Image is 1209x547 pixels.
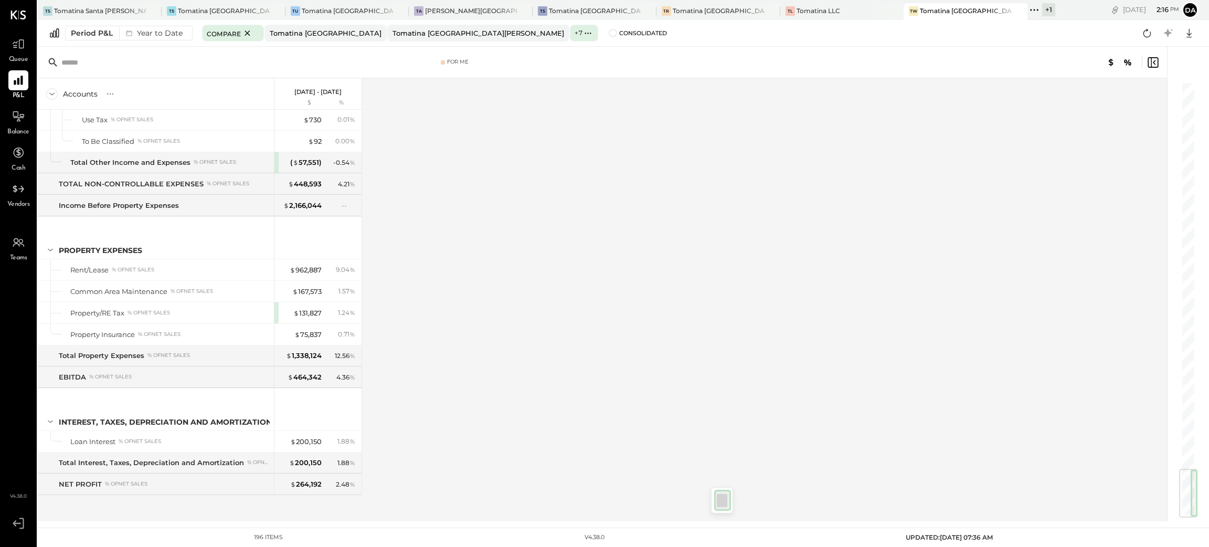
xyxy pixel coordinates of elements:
span: % [349,180,355,188]
div: % of NET SALES [111,116,153,123]
div: -- [342,201,355,210]
div: 0.71 [338,330,355,339]
div: TR [662,6,671,16]
div: % [324,99,358,107]
span: $ [286,351,292,360]
div: TS [43,6,52,16]
button: Tomatina [GEOGRAPHIC_DATA] [264,25,387,41]
a: P&L [1,70,36,101]
span: Queue [9,55,28,65]
span: % [349,136,355,145]
span: $ [308,137,314,145]
div: % of NET SALES [247,459,270,466]
div: [PERSON_NAME][GEOGRAPHIC_DATA] [425,6,517,15]
div: Period P&L [71,28,113,38]
div: % of NET SALES [128,309,170,317]
div: TU [291,6,300,16]
div: TOTAL NON-CONTROLLABLE EXPENSES [59,179,204,189]
div: Property/RE Tax [70,308,124,318]
span: Cash [12,164,25,173]
div: Tomatina [GEOGRAPHIC_DATA] [673,6,765,15]
div: % of NET SALES [138,331,181,338]
button: Tomatina [GEOGRAPHIC_DATA][PERSON_NAME] [387,25,569,41]
span: % [349,351,355,360]
span: $ [283,201,289,209]
div: - 0.54 [333,158,355,167]
div: % of NET SALES [137,138,180,145]
div: 730 [303,115,322,125]
span: $ [288,180,294,188]
div: 200,150 [289,458,322,468]
span: $ [288,373,293,381]
span: $ [290,480,296,488]
div: 92 [308,136,322,146]
div: Tomatina Santa [PERSON_NAME] [54,6,146,15]
span: % [349,458,355,467]
div: Tomatina [GEOGRAPHIC_DATA] [920,6,1012,15]
span: Consolidated [619,29,667,37]
span: % [349,330,355,338]
span: $ [294,330,300,339]
div: copy link [1110,4,1120,15]
div: To Be Classified [82,136,134,146]
div: + 1 [1042,3,1055,16]
div: Property Insurance [70,330,135,340]
a: Queue [1,34,36,65]
div: 962,887 [290,265,322,275]
span: % [349,158,355,166]
div: 1.24 [338,308,355,318]
div: ( 57,551 ) [290,157,322,167]
span: P&L [13,91,25,101]
span: $ [289,458,295,467]
div: 167,573 [292,287,322,297]
div: TS [167,6,176,16]
div: 0.01 [337,115,355,124]
div: Tomatina [GEOGRAPHIC_DATA] [178,6,270,15]
span: $ [292,287,298,296]
div: 0.00 [335,136,355,146]
div: % of NET SALES [207,180,249,187]
a: Balance [1,107,36,137]
div: 12.56 [335,351,355,361]
div: 131,827 [293,308,322,318]
div: 1.88 [337,437,355,446]
div: For Me [447,58,469,66]
span: % [349,265,355,273]
div: 1.57 [338,287,355,296]
button: Compare [202,25,264,41]
div: 9.04 [336,265,355,275]
span: % [349,287,355,295]
div: Tomatina [GEOGRAPHIC_DATA][PERSON_NAME] [549,6,641,15]
label: + 7 [575,28,582,37]
div: 196 items [254,533,283,542]
div: 448,593 [288,179,322,189]
span: % [349,437,355,445]
div: 4.21 [338,180,355,189]
span: UPDATED: [DATE] 07:36 AM [906,533,993,541]
div: % of NET SALES [194,159,236,166]
div: $ [280,99,322,107]
div: Tomatina [GEOGRAPHIC_DATA] [302,6,394,15]
span: $ [293,309,299,317]
div: Total Other Income and Expenses [70,157,190,167]
span: $ [303,115,309,124]
div: % of NET SALES [112,266,154,273]
div: Tomatina LLC [797,6,840,15]
div: TW [909,6,918,16]
div: v 4.38.0 [585,533,604,542]
span: % [349,308,355,317]
div: TS [538,6,547,16]
span: Vendors [7,200,30,209]
span: Teams [10,254,27,263]
div: TA [414,6,423,16]
div: Accounts [63,89,98,99]
a: Cash [1,143,36,173]
span: Balance [7,128,29,137]
span: $ [290,266,295,274]
div: Year to Date [119,26,187,40]
div: % of NET SALES [105,480,147,488]
button: Da [1182,2,1199,18]
div: % of NET SALES [119,438,161,445]
div: Loan Interest [70,437,115,447]
div: Use Tax [82,115,108,125]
